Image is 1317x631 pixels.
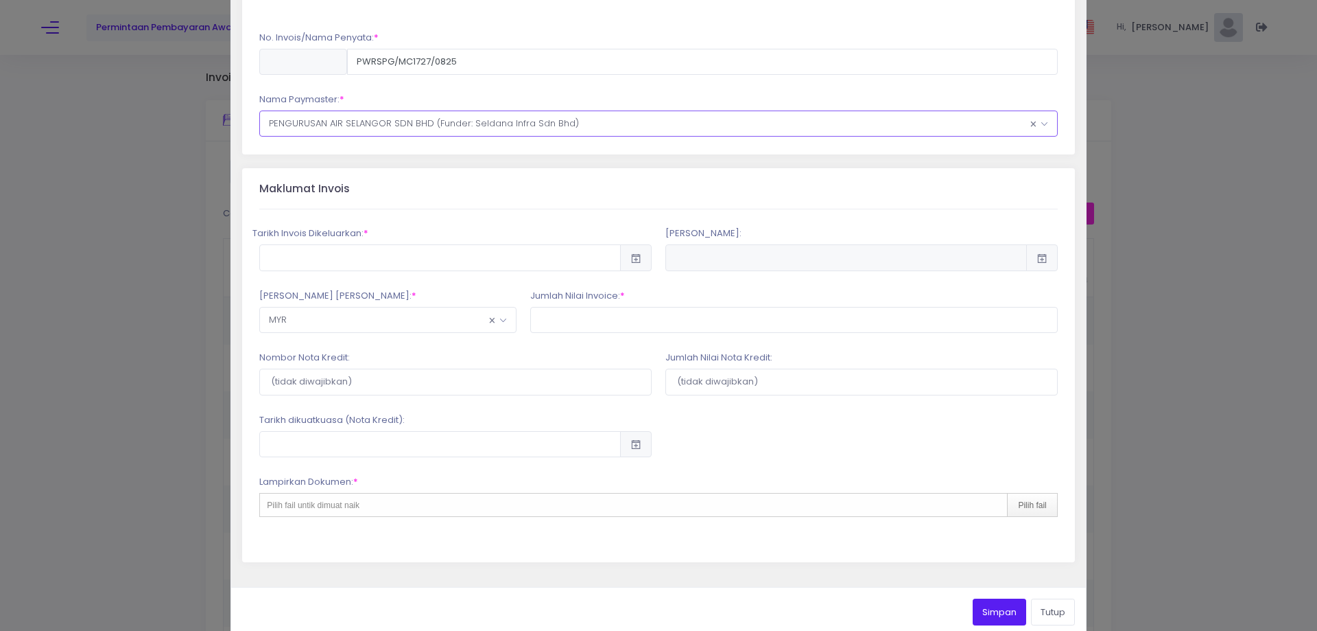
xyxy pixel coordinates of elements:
button: Tutup [1031,599,1075,625]
label: Tarikh Invois Dikeluarkan: [252,227,368,240]
h3: Maklumat Invois [259,183,350,196]
label: Nombor Nota Kredit: [259,351,350,365]
span: PENGURUSAN AIR SELANGOR SDN BHD (Funder: Seldana Infra Sdn Bhd) [260,111,1057,136]
span: MYR [260,308,515,332]
span: Remove all items [488,311,495,330]
label: [PERSON_NAME] [PERSON_NAME]: [259,289,416,303]
label: Lampirkan Dokumen: [259,475,358,489]
label: Nama Paymaster: [259,93,344,106]
input: (tidak diwajibkan) [665,369,1058,395]
label: [PERSON_NAME]: [665,227,741,240]
button: Simpan [973,599,1026,625]
input: (tidak diwajibkan) [259,369,652,395]
div: Pilih fail [1007,494,1056,516]
label: Jumlah Nilai Nota Kredit: [665,351,772,365]
span: PENGURUSAN AIR SELANGOR SDN BHD (Funder: Seldana Infra Sdn Bhd) [259,111,1058,137]
span: Pilih fail untik dimuat naik [267,501,359,510]
label: Tarikh dikuatkuasa (Nota Kredit): [259,413,405,427]
label: Jumlah Nilai Invoice: [530,289,625,303]
input: No. Invois [347,49,1058,75]
span: MYR [259,307,516,333]
span: Remove all items [1030,115,1036,133]
label: No. Invois/Nama Penyata: [259,31,379,45]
